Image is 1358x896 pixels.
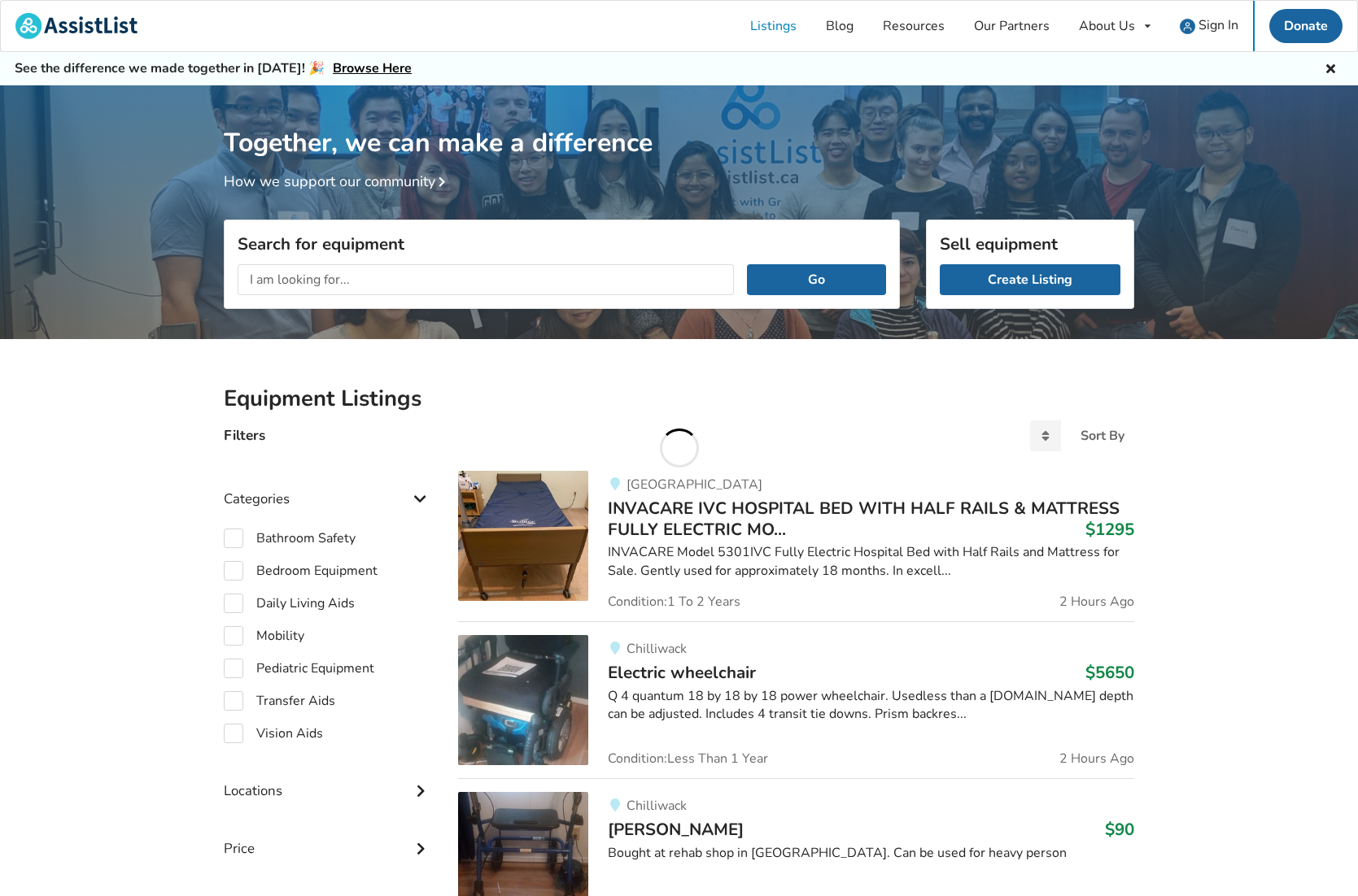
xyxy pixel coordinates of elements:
[224,626,304,646] label: Mobility
[458,471,1134,622] a: bedroom equipment-invacare ivc hospital bed with half rails & mattress fully electric model 5301[...
[224,691,335,711] label: Transfer Aids
[458,621,1134,778] a: mobility-electric wheelchair ChilliwackElectric wheelchair$5650Q 4 quantum 18 by 18 by 18 power w...
[608,661,756,684] span: Electric wheelchair
[1059,595,1134,608] span: 2 Hours Ago
[1165,1,1253,51] a: user icon Sign In
[1269,9,1343,43] a: Donate
[627,797,687,815] span: Chilliwack
[224,724,323,743] label: Vision Aids
[15,60,412,77] h5: See the difference we made together in [DATE]! 🎉
[224,426,265,445] h4: Filters
[627,476,762,494] span: [GEOGRAPHIC_DATA]
[1085,519,1134,540] h3: $1295
[224,561,378,581] label: Bedroom Equipment
[1085,662,1134,683] h3: $5650
[458,471,588,601] img: bedroom equipment-invacare ivc hospital bed with half rails & mattress fully electric model 5301
[608,752,768,765] span: Condition: Less Than 1 Year
[238,264,734,295] input: I am looking for...
[608,543,1134,581] div: INVACARE Model 5301IVC Fully Electric Hospital Bed with Half Rails and Mattress for Sale. Gently ...
[1180,19,1195,34] img: user icon
[15,13,138,39] img: assistlist-logo
[1059,752,1134,765] span: 2 Hours Ago
[224,750,432,807] div: Locations
[811,1,868,51] a: Blog
[224,172,452,191] a: How we support our community
[1105,819,1134,840] h3: $90
[1081,429,1124,442] div: Sort By
[608,497,1120,541] span: INVACARE IVC HOSPITAL BED WITH HALF RAILS & MATTRESS FULLY ELECTRIC MO...
[458,635,588,765] img: mobility-electric wheelchair
[224,458,432,515] div: Categories
[224,594,355,613] label: Daily Living Aids
[959,1,1064,51] a: Our Partners
[736,1,811,51] a: Listings
[940,233,1120,254] h3: Sell equipment
[224,659,374,678] label: Pediatric Equipment
[868,1,959,51] a: Resources
[627,640,687,658] span: Chilliwack
[608,844,1134,863] div: Bought at rehab shop in [GEOGRAPHIC_DATA]. Can be used for heavy person
[608,595,740,608] span: Condition: 1 To 2 Years
[1199,16,1238,34] span: Sign In
[608,818,744,841] span: [PERSON_NAME]
[224,85,1134,159] h1: Together, we can make a difference
[608,687,1134,724] div: Q 4 quantum 18 by 18 by 18 power wheelchair. Usedless than a [DOMAIN_NAME] depth can be adjusted....
[238,233,886,254] h3: Search for equipment
[224,385,1134,413] h2: Equipment Listings
[333,59,412,77] a: Browse Here
[224,528,356,548] label: Bathroom Safety
[224,807,432,865] div: Price
[747,264,886,295] button: Go
[940,264,1120,295] a: Create Listing
[1079,20,1135,33] div: About Us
